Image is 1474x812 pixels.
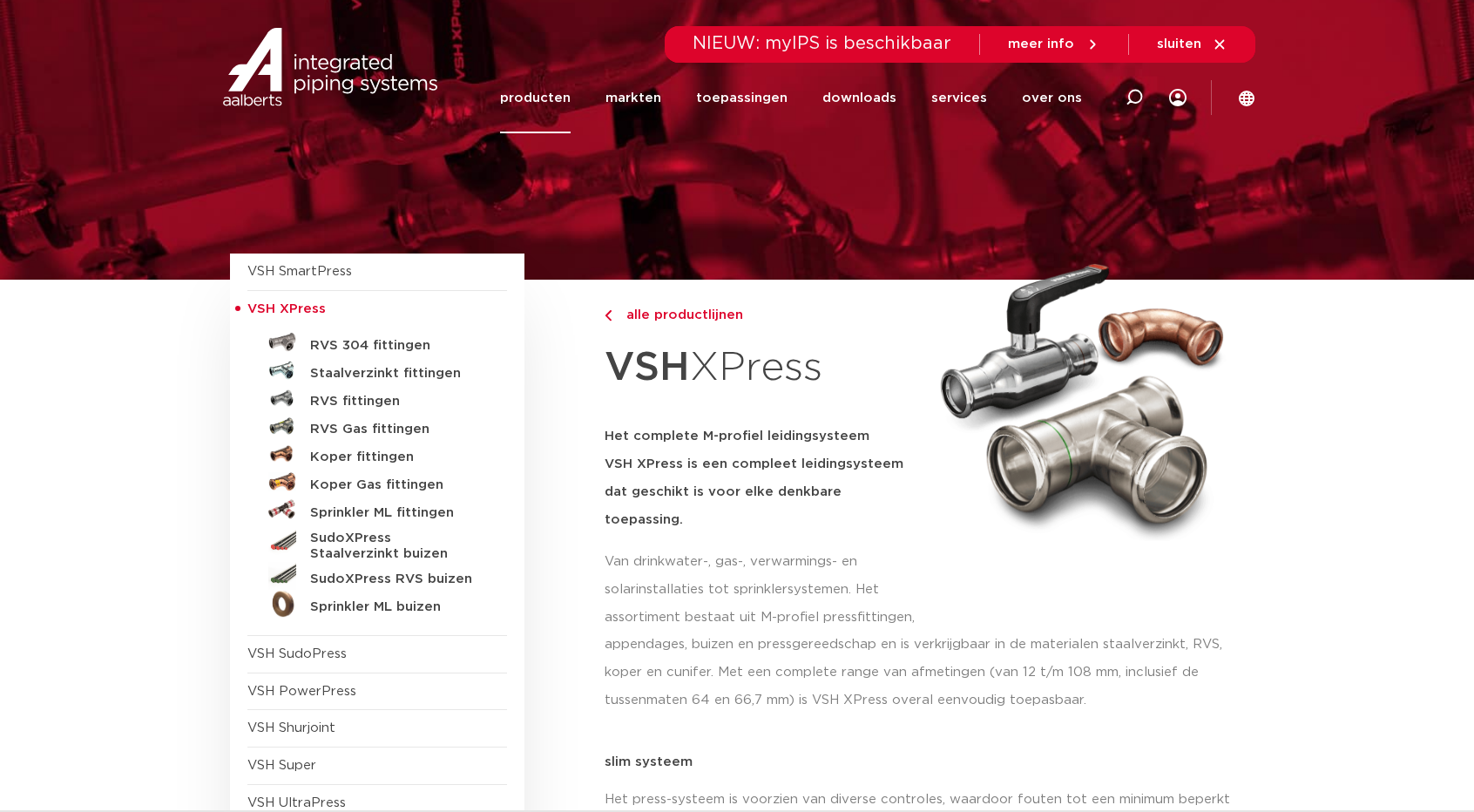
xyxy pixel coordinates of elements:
[605,63,661,133] a: markten
[1157,37,1201,51] span: sluiten
[605,335,920,402] h1: XPress
[247,562,507,590] a: SudoXPress RVS buizen
[247,440,507,468] a: Koper fittingen
[310,531,483,562] h5: SudoXPress Staalverzinkt buizen
[247,328,507,356] a: RVS 304 fittingen
[822,63,896,133] a: downloads
[605,423,920,534] h5: Het complete M-profiel leidingsysteem VSH XPress is een compleet leidingsysteem dat geschikt is v...
[247,647,347,660] a: VSH SudoPress
[1169,63,1187,133] div: my IPS
[247,590,507,618] a: Sprinkler ML buizen
[247,468,507,496] a: Koper Gas fittingen
[1022,63,1082,133] a: over ons
[310,366,483,382] h5: Staalverzinkt fittingen
[247,685,356,698] a: VSH PowerPress
[247,796,346,809] a: VSH UltraPress
[310,572,483,587] h5: SudoXPress RVS buizen
[605,631,1245,714] p: appendages, buizen en pressgereedschap en is verkrijgbaar in de materialen staalverzinkt, RVS, ko...
[605,755,1245,768] p: slim systeem
[247,496,507,524] a: Sprinkler ML fittingen
[605,305,920,326] a: alle productlijnen
[500,63,571,133] a: producten
[616,308,743,321] span: alle productlijnen
[605,348,690,388] strong: VSH
[310,505,483,521] h5: Sprinkler ML fittingen
[696,63,788,133] a: toepassingen
[247,759,316,772] a: VSH Super
[931,63,987,133] a: services
[247,412,507,440] a: RVS Gas fittingen
[605,310,612,321] img: chevron-right.svg
[310,599,483,615] h5: Sprinkler ML buizen
[693,35,951,52] span: NIEUW: myIPS is beschikbaar
[1157,37,1227,52] a: sluiten
[310,338,483,354] h5: RVS 304 fittingen
[310,477,483,493] h5: Koper Gas fittingen
[247,524,507,562] a: SudoXPress Staalverzinkt buizen
[605,548,920,632] p: Van drinkwater-, gas-, verwarmings- en solarinstallaties tot sprinklersystemen. Het assortiment b...
[247,302,326,315] span: VSH XPress
[500,63,1082,133] nav: Menu
[310,422,483,437] h5: RVS Gas fittingen
[1008,37,1074,51] span: meer info
[247,721,335,734] a: VSH Shurjoint
[1008,37,1100,52] a: meer info
[247,265,352,278] a: VSH SmartPress
[310,450,483,465] h5: Koper fittingen
[247,384,507,412] a: RVS fittingen
[247,356,507,384] a: Staalverzinkt fittingen
[310,394,483,409] h5: RVS fittingen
